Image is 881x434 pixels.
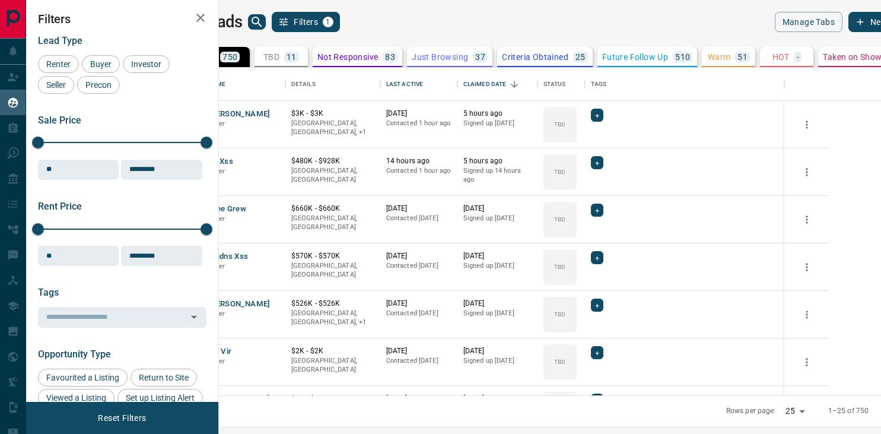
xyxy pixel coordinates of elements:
[122,393,199,403] span: Set up Listing Alert
[798,211,816,229] button: more
[117,389,203,407] div: Set up Listing Alert
[386,214,451,223] p: Contacted [DATE]
[222,53,237,61] p: 750
[595,109,599,121] span: +
[591,394,603,407] div: +
[591,68,607,101] div: Tags
[591,109,603,122] div: +
[554,120,565,129] p: TBD
[248,14,266,30] button: search button
[42,393,110,403] span: Viewed a Listing
[543,68,566,101] div: Status
[123,55,170,73] div: Investor
[798,353,816,371] button: more
[798,306,816,324] button: more
[291,68,316,101] div: Details
[726,406,776,416] p: Rows per page:
[263,53,279,61] p: TBD
[591,251,603,264] div: +
[463,166,532,185] p: Signed up 14 hours ago
[186,309,202,325] button: Open
[554,357,565,366] p: TBD
[324,18,332,26] span: 1
[386,394,451,404] p: [DATE]
[386,309,451,318] p: Contacted [DATE]
[291,299,374,309] p: $526K - $526K
[380,68,457,101] div: Last Active
[463,68,507,101] div: Claimed Date
[828,406,869,416] p: 1–25 of 750
[595,299,599,311] span: +
[386,346,451,356] p: [DATE]
[131,369,197,387] div: Return to Site
[386,156,451,166] p: 14 hours ago
[291,346,374,356] p: $2K - $2K
[135,373,193,382] span: Return to Site
[386,204,451,214] p: [DATE]
[42,373,123,382] span: Favourited a Listing
[272,12,340,32] button: Filters1
[77,76,120,94] div: Precon
[591,346,603,359] div: +
[38,349,111,360] span: Opportunity Type
[291,309,374,327] p: Toronto
[537,68,585,101] div: Status
[463,346,532,356] p: [DATE]
[554,215,565,224] p: TBD
[386,68,423,101] div: Last Active
[291,166,374,185] p: [GEOGRAPHIC_DATA], [GEOGRAPHIC_DATA]
[737,53,748,61] p: 51
[554,167,565,176] p: TBD
[38,287,59,298] span: Tags
[463,251,532,261] p: [DATE]
[463,156,532,166] p: 5 hours ago
[386,166,451,176] p: Contacted 1 hour ago
[554,262,565,271] p: TBD
[386,356,451,366] p: Contacted [DATE]
[291,214,374,232] p: [GEOGRAPHIC_DATA], [GEOGRAPHIC_DATA]
[386,299,451,309] p: [DATE]
[38,389,115,407] div: Viewed a Listing
[457,68,537,101] div: Claimed Date
[202,68,285,101] div: Name
[86,59,116,69] span: Buyer
[208,109,271,120] button: [PERSON_NAME]
[127,59,166,69] span: Investor
[386,261,451,271] p: Contacted [DATE]
[386,119,451,128] p: Contacted 1 hour ago
[38,76,74,94] div: Seller
[208,204,246,215] button: Tree Grew
[386,251,451,261] p: [DATE]
[291,356,374,375] p: [GEOGRAPHIC_DATA], [GEOGRAPHIC_DATA]
[38,115,81,126] span: Sale Price
[38,369,128,387] div: Favourited a Listing
[463,299,532,309] p: [DATE]
[38,201,82,212] span: Rent Price
[591,299,603,312] div: +
[38,55,79,73] div: Renter
[291,156,374,166] p: $480K - $928K
[291,251,374,261] p: $570K - $570K
[554,310,565,319] p: TBD
[502,53,568,61] p: Criteria Obtained
[317,53,379,61] p: Not Responsive
[797,53,799,61] p: -
[81,80,116,90] span: Precon
[708,53,731,61] p: Warm
[208,394,271,405] button: [PERSON_NAME]
[591,156,603,169] div: +
[385,53,395,61] p: 83
[463,309,532,318] p: Signed up [DATE]
[798,258,816,276] button: more
[575,53,586,61] p: 25
[798,163,816,181] button: more
[463,109,532,119] p: 5 hours ago
[475,53,485,61] p: 37
[463,356,532,366] p: Signed up [DATE]
[772,53,790,61] p: HOT
[38,35,82,46] span: Lead Type
[585,68,784,101] div: Tags
[38,12,206,26] h2: Filters
[42,59,75,69] span: Renter
[506,76,523,93] button: Sort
